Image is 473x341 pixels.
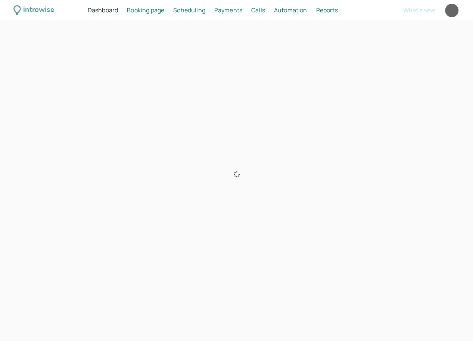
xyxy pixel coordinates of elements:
[251,6,265,14] span: Calls
[436,305,473,341] iframe: Chat Widget
[251,6,265,15] a: Calls
[23,4,54,16] div: introwise
[88,6,118,15] a: Dashboard
[274,6,307,15] a: Automation
[13,4,54,16] a: introwise
[173,6,205,14] span: Scheduling
[127,6,164,14] span: Booking page
[88,6,118,14] span: Dashboard
[403,6,435,14] span: What's new
[127,6,164,15] a: Booking page
[214,6,242,14] span: Payments
[316,6,337,15] a: Reports
[316,6,337,14] span: Reports
[274,6,307,14] span: Automation
[173,6,205,15] a: Scheduling
[444,3,460,18] a: Account
[403,7,435,13] button: What's new
[214,6,242,15] a: Payments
